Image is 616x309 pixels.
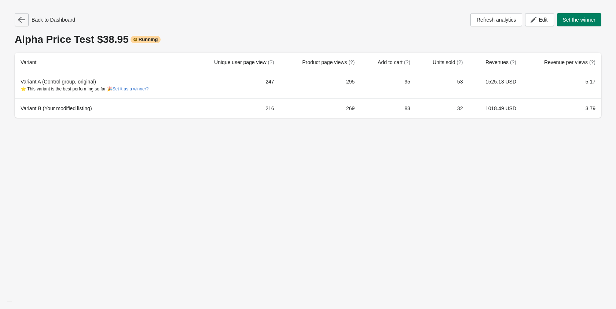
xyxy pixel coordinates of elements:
td: 1018.49 USD [469,98,522,118]
div: Running [131,36,161,43]
button: Set it as a winner? [113,86,149,92]
span: (?) [456,59,463,65]
td: 216 [190,98,280,118]
div: Back to Dashboard [15,13,75,26]
span: (?) [348,59,355,65]
td: 32 [416,98,469,118]
span: Unique user page view [214,59,274,65]
iframe: chat widget [7,280,31,302]
td: 269 [280,98,361,118]
div: Variant B (Your modified listing) [21,105,184,112]
th: Variant [15,53,190,72]
span: Units sold [433,59,463,65]
div: Variant A (Control group, original) [21,78,184,93]
span: Product page views [302,59,355,65]
span: Refresh analytics [477,17,516,23]
td: 5.17 [522,72,601,98]
td: 247 [190,72,280,98]
span: (?) [589,59,595,65]
div: ⭐ This variant is the best performing so far 🎉 [21,85,184,93]
td: 1525.13 USD [469,72,522,98]
td: 3.79 [522,98,601,118]
span: (?) [268,59,274,65]
button: Set the winner [557,13,602,26]
td: 83 [360,98,416,118]
button: Refresh analytics [470,13,522,26]
span: (?) [510,59,516,65]
div: Alpha Price Test $38.95 [15,34,601,45]
span: Set the winner [563,17,596,23]
span: Add to cart [378,59,410,65]
td: 295 [280,72,361,98]
td: 95 [360,72,416,98]
span: (?) [404,59,410,65]
td: 53 [416,72,469,98]
button: Edit [525,13,554,26]
span: Revenues [485,59,516,65]
span: Revenue per views [544,59,595,65]
span: Edit [539,17,547,23]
